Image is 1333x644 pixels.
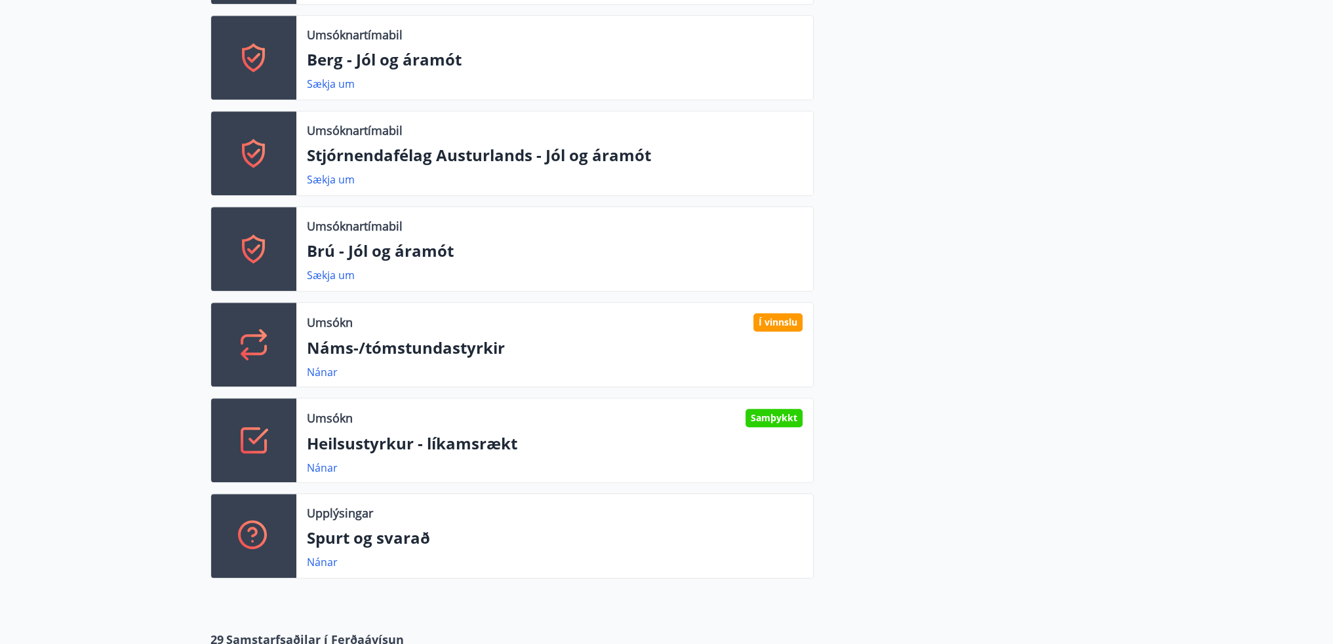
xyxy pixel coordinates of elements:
[307,555,338,569] a: Nánar
[307,122,403,139] p: Umsóknartímabil
[307,268,355,282] a: Sækja um
[307,527,803,549] p: Spurt og svarað
[307,144,803,166] p: Stjórnendafélag Austurlands - Jól og áramót
[307,240,803,262] p: Brú - Jól og áramót
[307,26,403,43] p: Umsóknartímabil
[307,77,355,91] a: Sækja um
[307,48,803,71] p: Berg - Jól og áramót
[753,313,803,331] div: Í vinnslu
[307,365,338,379] a: Nánar
[746,409,803,427] div: Samþykkt
[307,504,373,521] p: Upplýsingar
[307,337,803,359] p: Náms-/tómstundastyrkir
[307,409,353,426] p: Umsókn
[307,172,355,187] a: Sækja um
[307,218,403,235] p: Umsóknartímabil
[307,432,803,455] p: Heilsustyrkur - líkamsrækt
[307,314,353,331] p: Umsókn
[307,461,338,475] a: Nánar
